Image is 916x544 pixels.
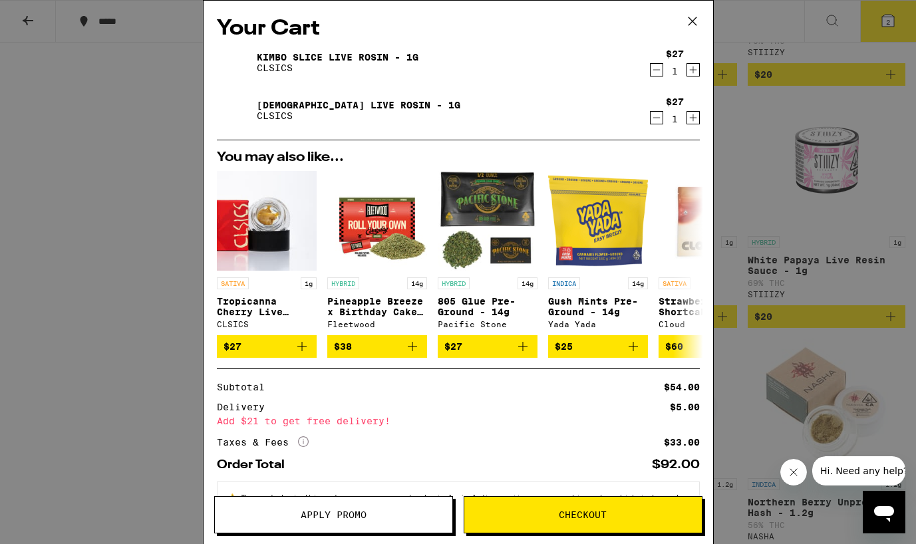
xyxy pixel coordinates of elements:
a: [DEMOGRAPHIC_DATA] Live Rosin - 1g [257,100,460,110]
p: Gush Mints Pre-Ground - 14g [548,296,648,317]
span: ⚠️ [228,493,241,501]
iframe: Close message [780,459,807,485]
div: Yada Yada [548,320,648,329]
div: Pacific Stone [438,320,537,329]
div: Add $21 to get free delivery! [217,416,700,426]
button: Decrement [650,63,663,76]
span: Hi. Need any help? [8,9,96,20]
button: Decrement [650,111,663,124]
div: Fleetwood [327,320,427,329]
img: Cloud - Strawberry Shortcake - 14g [659,171,758,271]
p: 1g [301,277,317,289]
div: $33.00 [664,438,700,447]
div: Taxes & Fees [217,436,309,448]
img: Kimbo Slice Live Rosin - 1g [217,44,254,81]
div: CLSICS [217,320,317,329]
a: Open page for Tropicanna Cherry Live Rosin - 1g from CLSICS [217,171,317,335]
span: $38 [334,341,352,352]
span: Apply Promo [301,510,367,519]
p: SATIVA [659,277,690,289]
button: Add to bag [659,335,758,358]
p: SATIVA [217,277,249,289]
span: The products in this order can expose you to chemicals including marijuana or cannabis smoke, whi... [228,493,684,517]
p: Tropicanna Cherry Live Rosin - 1g [217,296,317,317]
div: 1 [666,66,684,76]
p: CLSICS [257,63,418,73]
div: Subtotal [217,382,274,392]
div: $27 [666,49,684,59]
div: $54.00 [664,382,700,392]
p: INDICA [548,277,580,289]
button: Add to bag [438,335,537,358]
button: Checkout [464,496,702,533]
button: Apply Promo [214,496,453,533]
iframe: Message from company [812,456,905,485]
span: $27 [444,341,462,352]
div: $92.00 [652,459,700,471]
p: HYBRID [438,277,470,289]
img: Surely Temple Live Rosin - 1g [217,92,254,129]
a: Open page for Gush Mints Pre-Ground - 14g from Yada Yada [548,171,648,335]
a: Open page for Pineapple Breeze x Birthday Cake Pre-Ground - 14g from Fleetwood [327,171,427,335]
a: Open page for 805 Glue Pre-Ground - 14g from Pacific Stone [438,171,537,335]
div: Cloud [659,320,758,329]
p: CLSICS [257,110,460,121]
span: $60 [665,341,683,352]
p: Strawberry Shortcake - 14g [659,296,758,317]
div: $5.00 [670,402,700,412]
h2: You may also like... [217,151,700,164]
a: Open page for Strawberry Shortcake - 14g from Cloud [659,171,758,335]
div: Delivery [217,402,274,412]
span: Checkout [559,510,607,519]
div: $27 [666,96,684,107]
p: Pineapple Breeze x Birthday Cake Pre-Ground - 14g [327,296,427,317]
button: Increment [687,63,700,76]
h2: Your Cart [217,14,700,44]
button: Add to bag [217,335,317,358]
div: Order Total [217,459,294,471]
div: 1 [666,114,684,124]
span: $25 [555,341,573,352]
span: $27 [224,341,241,352]
p: 14g [518,277,537,289]
p: 14g [628,277,648,289]
p: HYBRID [327,277,359,289]
iframe: Button to launch messaging window [863,491,905,533]
button: Add to bag [327,335,427,358]
button: Add to bag [548,335,648,358]
p: 805 Glue Pre-Ground - 14g [438,296,537,317]
img: CLSICS - Tropicanna Cherry Live Rosin - 1g [217,171,317,271]
p: 14g [407,277,427,289]
img: Pacific Stone - 805 Glue Pre-Ground - 14g [438,171,537,271]
a: Kimbo Slice Live Rosin - 1g [257,52,418,63]
img: Yada Yada - Gush Mints Pre-Ground - 14g [548,171,648,271]
button: Increment [687,111,700,124]
img: Fleetwood - Pineapple Breeze x Birthday Cake Pre-Ground - 14g [327,171,427,271]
